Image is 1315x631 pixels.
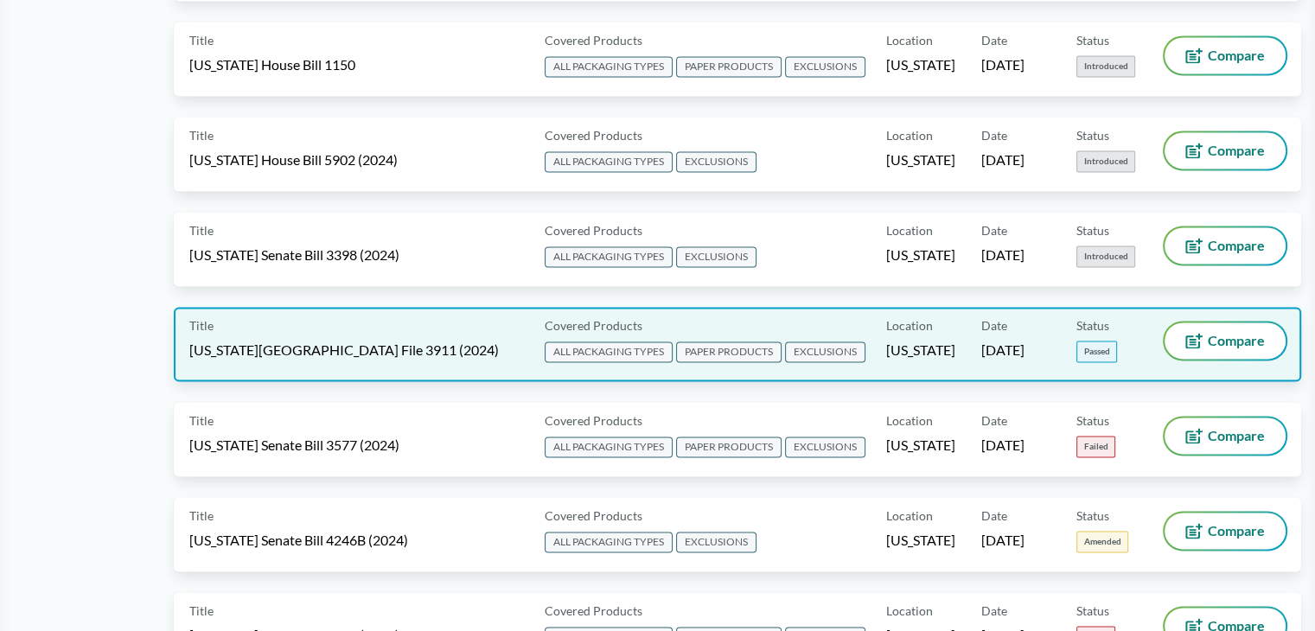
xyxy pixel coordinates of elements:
button: Compare [1165,417,1286,454]
span: Location [886,507,933,525]
span: PAPER PRODUCTS [676,437,782,457]
span: [US_STATE] Senate Bill 3577 (2024) [189,436,399,455]
span: EXCLUSIONS [785,437,865,457]
span: EXCLUSIONS [676,151,756,172]
span: [US_STATE] Senate Bill 4246B (2024) [189,531,408,550]
span: Date [981,602,1007,620]
span: Introduced [1076,55,1135,77]
span: Status [1076,602,1109,620]
button: Compare [1165,227,1286,264]
span: ALL PACKAGING TYPES [545,437,673,457]
span: Covered Products [545,602,642,620]
span: Location [886,126,933,144]
span: Failed [1076,436,1115,457]
span: ALL PACKAGING TYPES [545,532,673,552]
span: Introduced [1076,245,1135,267]
span: ALL PACKAGING TYPES [545,246,673,267]
span: Title [189,316,214,335]
span: Status [1076,411,1109,430]
span: [US_STATE] House Bill 5902 (2024) [189,150,398,169]
span: Status [1076,507,1109,525]
span: Date [981,126,1007,144]
span: Date [981,31,1007,49]
span: Location [886,411,933,430]
span: [DATE] [981,245,1025,265]
span: EXCLUSIONS [785,56,865,77]
span: Date [981,411,1007,430]
button: Compare [1165,37,1286,73]
span: [US_STATE] [886,341,955,360]
span: Covered Products [545,221,642,239]
span: Introduced [1076,150,1135,172]
span: [US_STATE] Senate Bill 3398 (2024) [189,245,399,265]
span: Title [189,126,214,144]
span: [US_STATE][GEOGRAPHIC_DATA] File 3911 (2024) [189,341,499,360]
span: Status [1076,126,1109,144]
span: Covered Products [545,31,642,49]
span: ALL PACKAGING TYPES [545,56,673,77]
span: Location [886,221,933,239]
span: Title [189,411,214,430]
span: ALL PACKAGING TYPES [545,151,673,172]
span: EXCLUSIONS [676,246,756,267]
span: Passed [1076,341,1117,362]
span: Compare [1208,239,1265,252]
span: Title [189,221,214,239]
span: [US_STATE] [886,55,955,74]
button: Compare [1165,132,1286,169]
span: ALL PACKAGING TYPES [545,341,673,362]
span: [DATE] [981,436,1025,455]
span: [US_STATE] [886,150,955,169]
span: [DATE] [981,531,1025,550]
span: Date [981,507,1007,525]
span: [DATE] [981,55,1025,74]
span: Covered Products [545,507,642,525]
span: Status [1076,31,1109,49]
span: Title [189,602,214,620]
span: Compare [1208,143,1265,157]
span: Covered Products [545,411,642,430]
span: Amended [1076,531,1128,552]
span: Status [1076,316,1109,335]
button: Compare [1165,322,1286,359]
span: Covered Products [545,316,642,335]
span: PAPER PRODUCTS [676,341,782,362]
span: Title [189,31,214,49]
span: Location [886,602,933,620]
button: Compare [1165,513,1286,549]
span: Location [886,31,933,49]
span: [US_STATE] [886,245,955,265]
span: EXCLUSIONS [785,341,865,362]
span: Compare [1208,429,1265,443]
span: EXCLUSIONS [676,532,756,552]
span: [US_STATE] [886,436,955,455]
span: Covered Products [545,126,642,144]
span: [DATE] [981,150,1025,169]
span: Compare [1208,48,1265,62]
span: [DATE] [981,341,1025,360]
span: [US_STATE] House Bill 1150 [189,55,355,74]
span: Location [886,316,933,335]
span: [US_STATE] [886,531,955,550]
span: Compare [1208,524,1265,538]
span: Date [981,221,1007,239]
span: PAPER PRODUCTS [676,56,782,77]
span: Compare [1208,334,1265,347]
span: Status [1076,221,1109,239]
span: Title [189,507,214,525]
span: Date [981,316,1007,335]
